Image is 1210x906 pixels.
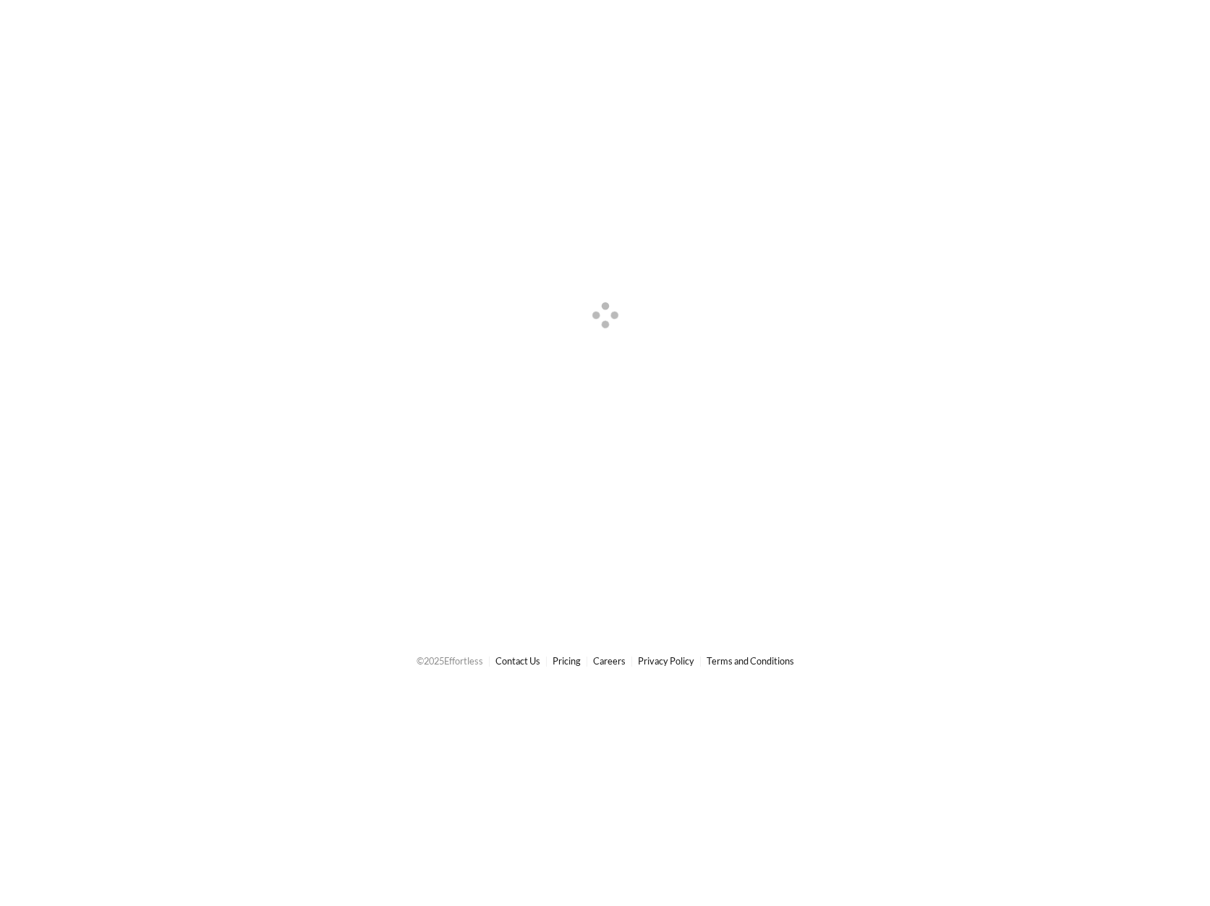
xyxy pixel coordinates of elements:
[593,655,626,667] a: Careers
[638,655,694,667] a: Privacy Policy
[707,655,794,667] a: Terms and Conditions
[417,655,483,667] span: © 2025 Effortless
[495,655,540,667] a: Contact Us
[553,655,581,667] a: Pricing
